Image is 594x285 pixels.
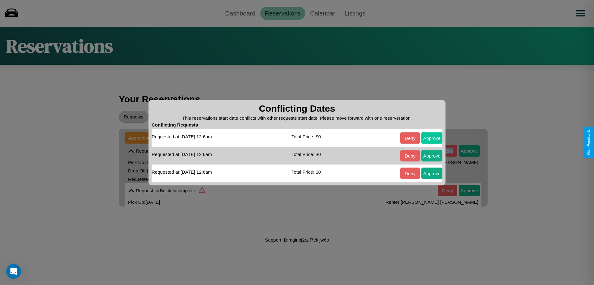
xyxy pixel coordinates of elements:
button: Approve [421,167,442,179]
button: Deny [400,167,420,179]
p: Requested at: [DATE] 12:6am [152,167,212,176]
h4: Conflicting Requests [152,122,442,129]
iframe: Intercom live chat [6,264,21,279]
button: Approve [421,132,442,144]
button: Deny [400,150,420,161]
button: Approve [421,150,442,161]
p: Total Price: $ 0 [291,132,321,140]
p: Total Price: $ 0 [291,167,321,176]
p: Requested at: [DATE] 12:6am [152,132,212,140]
button: Deny [400,132,420,144]
p: Requested at: [DATE] 12:6am [152,150,212,158]
h3: Conflicting Dates [152,103,442,114]
p: This reservations start date conflicts with other requests start date. Please move forward with o... [152,114,442,122]
div: Give Feedback [587,130,591,155]
p: Total Price: $ 0 [291,150,321,158]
